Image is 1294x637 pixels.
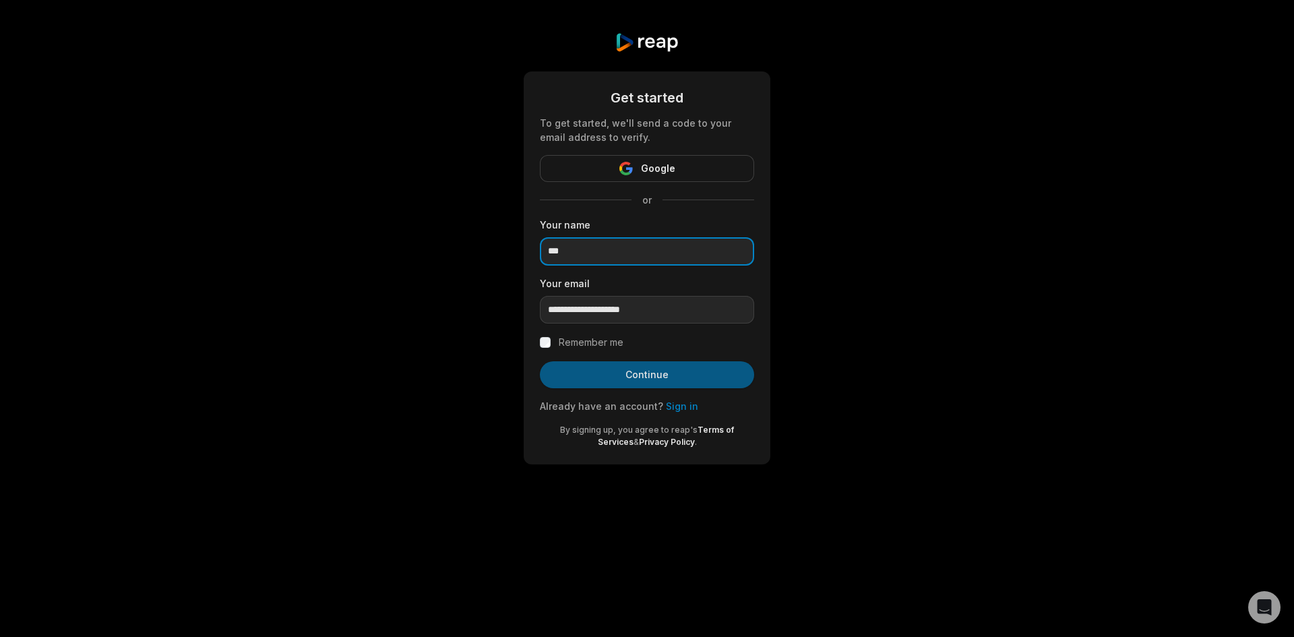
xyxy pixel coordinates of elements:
[615,32,679,53] img: reap
[666,400,698,412] a: Sign in
[1248,591,1281,624] div: Open Intercom Messenger
[540,276,754,291] label: Your email
[695,437,697,447] span: .
[540,88,754,108] div: Get started
[560,425,698,435] span: By signing up, you agree to reap's
[540,155,754,182] button: Google
[559,334,623,351] label: Remember me
[540,361,754,388] button: Continue
[634,437,639,447] span: &
[540,218,754,232] label: Your name
[641,160,675,177] span: Google
[631,193,663,207] span: or
[540,116,754,144] div: To get started, we'll send a code to your email address to verify.
[540,400,663,412] span: Already have an account?
[639,437,695,447] a: Privacy Policy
